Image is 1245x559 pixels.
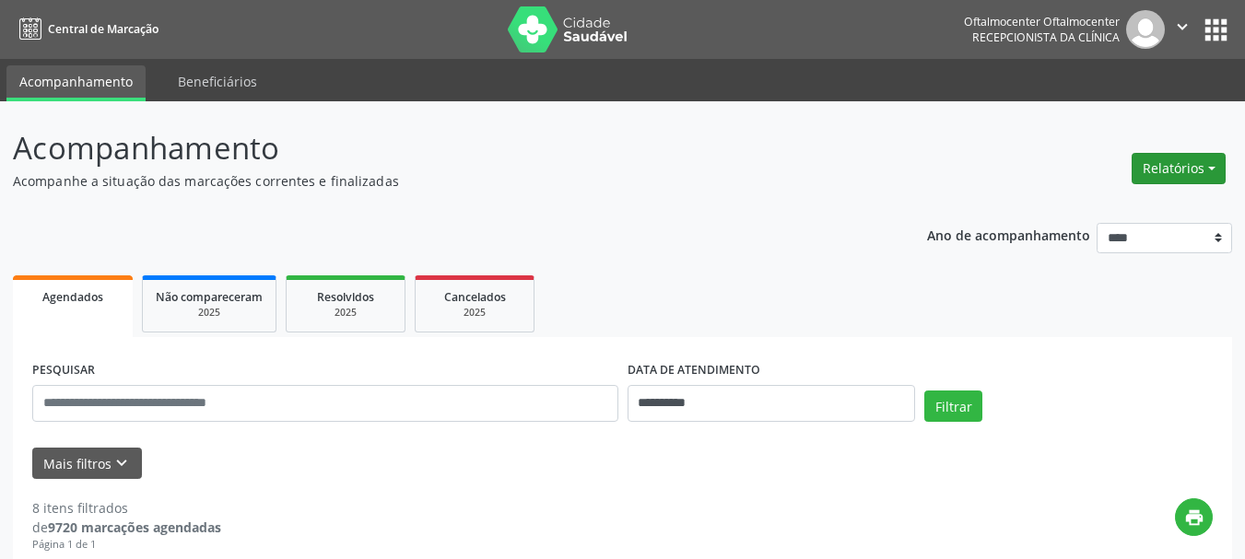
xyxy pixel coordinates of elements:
p: Ano de acompanhamento [927,223,1090,246]
i: keyboard_arrow_down [112,453,132,473]
button:  [1165,10,1200,49]
button: print [1175,498,1213,536]
i: print [1184,507,1204,528]
p: Acompanhe a situação das marcações correntes e finalizadas [13,171,866,191]
a: Beneficiários [165,65,270,98]
span: Recepcionista da clínica [972,29,1120,45]
span: Não compareceram [156,289,263,305]
div: 2025 [429,306,521,320]
button: apps [1200,14,1232,46]
button: Filtrar [924,390,982,422]
button: Mais filtroskeyboard_arrow_down [32,448,142,480]
span: Central de Marcação [48,21,159,37]
div: 2025 [300,306,392,320]
p: Acompanhamento [13,125,866,171]
a: Acompanhamento [6,65,146,101]
div: 8 itens filtrados [32,498,221,518]
button: Relatórios [1132,153,1226,184]
span: Cancelados [444,289,506,305]
div: Página 1 de 1 [32,537,221,553]
div: Oftalmocenter Oftalmocenter [964,14,1120,29]
div: de [32,518,221,537]
img: img [1126,10,1165,49]
strong: 9720 marcações agendadas [48,518,221,536]
label: PESQUISAR [32,356,95,385]
a: Central de Marcação [13,14,159,44]
span: Resolvidos [317,289,374,305]
i:  [1172,17,1192,37]
div: 2025 [156,306,263,320]
label: DATA DE ATENDIMENTO [628,356,760,385]
span: Agendados [42,289,103,305]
